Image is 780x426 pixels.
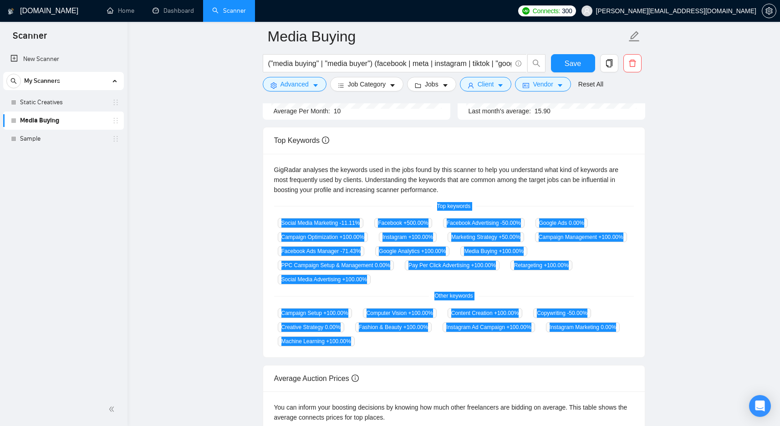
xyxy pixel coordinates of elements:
button: search [527,54,545,72]
span: +100.00 % [544,262,568,269]
button: copy [600,54,618,72]
span: Media Buying [460,246,527,256]
span: setting [762,7,776,15]
span: Top keywords [432,202,476,211]
span: folder [415,82,421,89]
img: logo [8,4,14,19]
span: caret-down [557,82,563,89]
span: +100.00 % [499,248,523,254]
span: 0.00 % [375,262,390,269]
span: Facebook [374,218,432,228]
span: user [584,8,590,14]
span: Campaign Optimization [278,232,368,242]
span: Google Analytics [375,246,449,256]
span: -11.11 % [340,220,360,226]
span: holder [112,117,119,124]
span: info-circle [352,375,359,382]
img: upwork-logo.png [522,7,530,15]
span: 15.90 [535,107,551,115]
button: delete [623,54,642,72]
span: user [468,82,474,89]
span: Client [478,79,494,89]
a: Reset All [578,79,603,89]
span: +100.00 % [494,310,519,316]
a: Sample [20,130,107,148]
span: idcard [523,82,529,89]
span: Creative Strategy [278,322,344,332]
button: idcardVendorcaret-down [515,77,571,91]
button: folderJobscaret-down [407,77,456,91]
span: Copywriting [533,308,591,318]
span: +100.00 % [471,262,495,269]
span: delete [624,59,641,67]
span: Social Media Marketing [278,218,364,228]
span: Facebook Advertising [443,218,525,228]
span: 300 [562,6,572,16]
span: holder [112,135,119,142]
span: search [7,78,20,84]
span: Facebook Ads Manager [278,246,365,256]
button: Save [551,54,595,72]
a: Static Creatives [20,93,107,112]
span: Content Creation [448,308,522,318]
span: info-circle [515,61,521,66]
span: Jobs [425,79,438,89]
span: +100.00 % [323,310,348,316]
span: Average Per Month: [274,107,330,115]
span: Save [565,58,581,69]
span: Marketing Strategy [448,232,524,242]
span: Campaign Management [535,232,627,242]
span: caret-down [389,82,396,89]
input: Search Freelance Jobs... [268,58,511,69]
button: search [6,74,21,88]
a: New Scanner [10,50,117,68]
button: settingAdvancedcaret-down [263,77,326,91]
span: caret-down [312,82,319,89]
span: Pay Per Click Advertising [405,260,500,270]
span: PPC Campaign Setup & Management [278,260,394,270]
button: userClientcaret-down [460,77,512,91]
a: Media Buying [20,112,107,130]
span: -71.43 % [341,248,361,254]
span: Last month's average: [469,107,531,115]
div: You can inform your boosting decisions by knowing how much other freelancers are bidding on avera... [274,402,634,422]
span: Connects: [533,6,560,16]
span: Social Media Advertising [278,274,371,284]
span: 0.00 % [325,324,341,330]
a: searchScanner [212,7,246,15]
span: Machine Learning [278,336,355,346]
span: info-circle [322,137,329,144]
span: +100.00 % [506,324,531,330]
li: New Scanner [3,50,124,68]
span: Instagram Ad Campaign [443,322,535,332]
div: Open Intercom Messenger [749,395,771,417]
button: barsJob Categorycaret-down [330,77,403,91]
span: caret-down [442,82,449,89]
span: Instagram Marketing [546,322,620,332]
span: +50.00 % [499,234,520,240]
span: +100.00 % [408,234,433,240]
span: setting [270,82,277,89]
span: -50.00 % [567,310,587,316]
span: copy [601,59,618,67]
a: dashboardDashboard [153,7,194,15]
div: Average Auction Prices [274,365,634,391]
li: My Scanners [3,72,124,148]
span: +100.00 % [408,310,433,316]
span: Advanced [280,79,309,89]
span: Campaign Setup [278,308,352,318]
span: +100.00 % [326,338,351,345]
span: Other keywords [429,292,478,300]
span: double-left [108,405,117,414]
div: GigRadar analyses the keywords used in the jobs found by this scanner to help you understand what... [274,165,634,195]
input: Scanner name... [268,25,627,48]
span: 0.00 % [569,220,584,226]
span: caret-down [497,82,504,89]
span: edit [628,30,640,42]
span: Google Ads [535,218,588,228]
span: 0.00 % [601,324,616,330]
span: +500.00 % [403,220,428,226]
span: +100.00 % [340,234,364,240]
span: My Scanners [24,72,60,90]
span: Computer Vision [363,308,437,318]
